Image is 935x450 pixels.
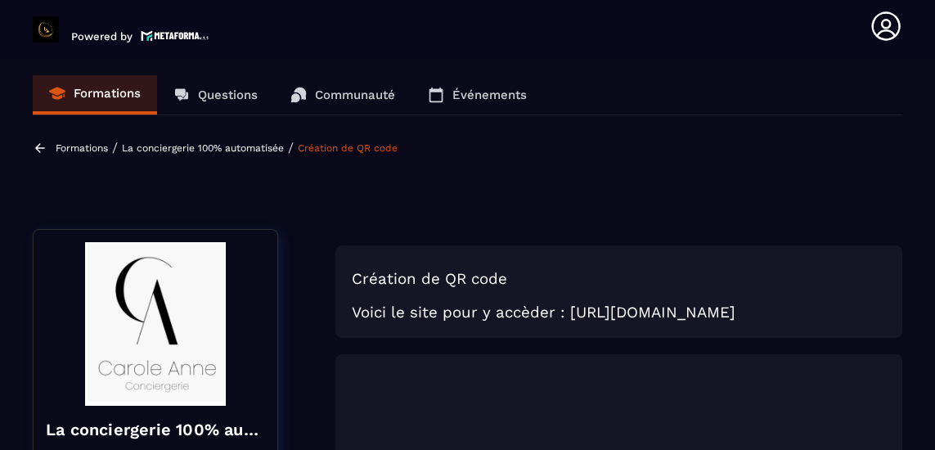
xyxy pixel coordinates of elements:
[157,75,274,115] a: Questions
[141,29,209,43] img: logo
[198,88,258,102] p: Questions
[74,86,141,101] p: Formations
[46,418,265,441] h4: La conciergerie 100% automatisée
[315,88,395,102] p: Communauté
[411,75,543,115] a: Événements
[56,142,108,154] a: Formations
[298,142,398,154] a: Création de QR code
[352,270,886,288] h3: Création de QR code
[352,304,886,322] h3: Voici le site pour y accèder : [URL][DOMAIN_NAME]
[274,75,411,115] a: Communauté
[288,140,294,155] span: /
[452,88,527,102] p: Événements
[71,30,133,43] p: Powered by
[112,140,118,155] span: /
[46,242,265,406] img: banner
[33,75,157,115] a: Formations
[33,16,59,43] img: logo-branding
[122,142,284,154] a: La conciergerie 100% automatisée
